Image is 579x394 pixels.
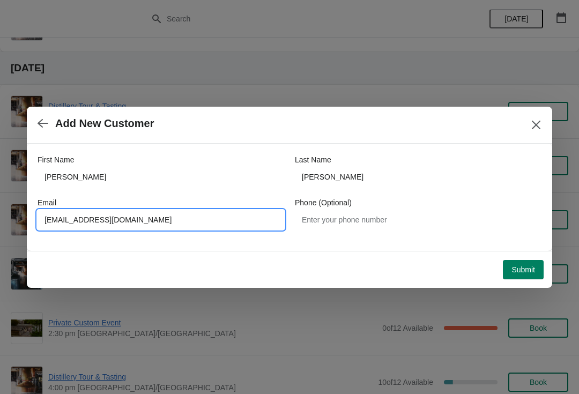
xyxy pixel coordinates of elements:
[295,197,352,208] label: Phone (Optional)
[503,260,544,279] button: Submit
[38,197,56,208] label: Email
[38,154,74,165] label: First Name
[511,265,535,274] span: Submit
[55,117,154,130] h2: Add New Customer
[295,167,541,187] input: Smith
[38,167,284,187] input: John
[526,115,546,135] button: Close
[38,210,284,229] input: Enter your email
[295,210,541,229] input: Enter your phone number
[295,154,331,165] label: Last Name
